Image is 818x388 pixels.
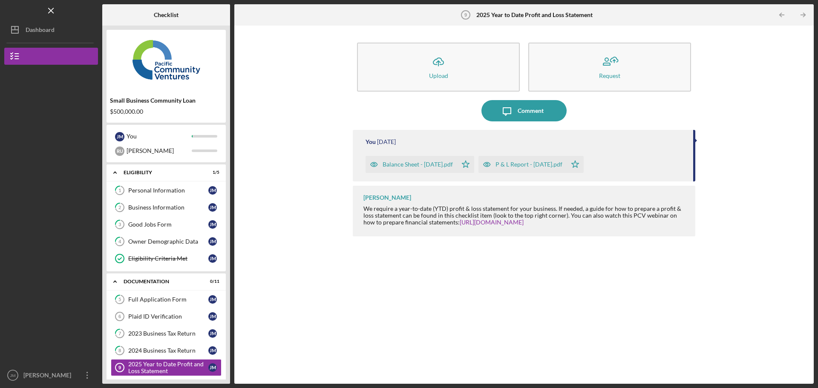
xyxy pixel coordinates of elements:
[111,325,222,342] a: 72023 Business Tax ReturnJM
[128,361,208,374] div: 2025 Year to Date Profit and Loss Statement
[4,21,98,38] button: Dashboard
[128,347,208,354] div: 2024 Business Tax Return
[495,161,562,168] div: P & L Report - [DATE].pdf
[128,255,208,262] div: Eligibility Criteria Met
[111,250,222,267] a: Eligibility Criteria MetJM
[154,11,179,18] b: Checklist
[363,194,411,201] div: [PERSON_NAME]
[118,314,121,319] tspan: 6
[366,138,376,145] div: You
[208,254,217,263] div: J M
[204,279,219,284] div: 0 / 11
[118,365,121,370] tspan: 9
[208,237,217,246] div: J M
[118,222,121,227] tspan: 3
[4,367,98,384] button: JM[PERSON_NAME]
[128,238,208,245] div: Owner Demographic Data
[118,348,121,354] tspan: 8
[110,108,222,115] div: $500,000.00
[518,100,544,121] div: Comment
[118,188,121,193] tspan: 1
[208,329,217,338] div: J M
[208,346,217,355] div: J M
[127,144,192,158] div: [PERSON_NAME]
[118,331,121,336] tspan: 7
[111,291,222,308] a: 5Full Application FormJM
[429,72,448,79] div: Upload
[26,21,55,40] div: Dashboard
[111,233,222,250] a: 4Owner Demographic DataJM
[204,170,219,175] div: 1 / 5
[118,297,121,302] tspan: 5
[357,43,520,92] button: Upload
[127,129,192,144] div: You
[128,187,208,194] div: Personal Information
[111,182,222,199] a: 1Personal InformationJM
[208,186,217,195] div: J M
[599,72,620,79] div: Request
[377,138,396,145] time: 2025-10-03 23:11
[366,156,474,173] button: Balance Sheet - [DATE].pdf
[111,308,222,325] a: 6Plaid ID VerificationJM
[21,367,77,386] div: [PERSON_NAME]
[128,221,208,228] div: Good Jobs Form
[208,363,217,372] div: J M
[111,199,222,216] a: 2Business InformationJM
[118,205,121,210] tspan: 2
[111,342,222,359] a: 82024 Business Tax ReturnJM
[115,132,124,141] div: J M
[111,359,222,376] a: 92025 Year to Date Profit and Loss StatementJM
[124,170,198,175] div: Eligibility
[118,239,121,244] tspan: 4
[208,220,217,229] div: J M
[10,373,16,378] text: JM
[208,203,217,212] div: J M
[107,34,226,85] img: Product logo
[128,330,208,337] div: 2023 Business Tax Return
[128,313,208,320] div: Plaid ID Verification
[528,43,691,92] button: Request
[110,97,222,104] div: Small Business Community Loan
[208,295,217,304] div: J M
[124,279,198,284] div: Documentation
[363,205,687,226] div: We require a year-to-date (YTD) profit & loss statement for your business. If needed, a guide for...
[128,296,208,303] div: Full Application Form
[464,12,467,17] tspan: 9
[481,100,567,121] button: Comment
[208,312,217,321] div: J M
[478,156,584,173] button: P & L Report - [DATE].pdf
[128,204,208,211] div: Business Information
[111,216,222,233] a: 3Good Jobs FormJM
[476,11,593,18] b: 2025 Year to Date Profit and Loss Statement
[460,218,524,226] a: [URL][DOMAIN_NAME]
[383,161,453,168] div: Balance Sheet - [DATE].pdf
[115,147,124,156] div: R U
